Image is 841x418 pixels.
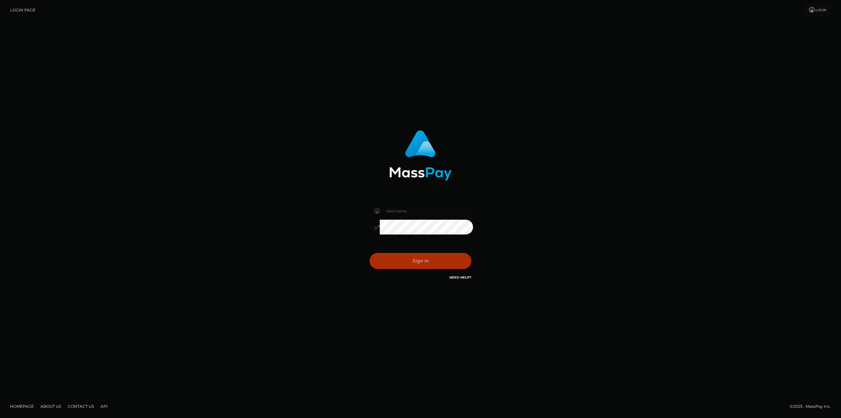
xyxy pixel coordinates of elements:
a: Homepage [7,401,36,411]
a: Login Page [10,3,35,17]
a: API [98,401,110,411]
a: About Us [38,401,64,411]
div: © 2025 , MassPay Inc. [790,403,836,410]
a: Need Help? [449,275,471,280]
input: Username... [380,204,473,218]
button: Sign in [370,253,471,269]
a: Contact Us [65,401,97,411]
a: Login [805,3,830,17]
img: MassPay Login [389,130,452,181]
